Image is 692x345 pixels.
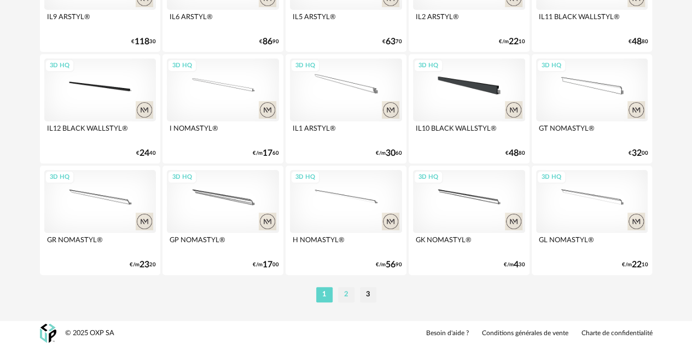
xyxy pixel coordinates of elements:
[338,287,354,302] li: 2
[162,54,283,163] a: 3D HQ I NOMASTYL® €/m1760
[45,59,74,73] div: 3D HQ
[139,261,149,268] span: 23
[263,261,272,268] span: 17
[514,261,519,268] span: 4
[386,38,396,45] span: 63
[167,171,197,184] div: 3D HQ
[253,261,279,268] div: €/m 00
[135,38,149,45] span: 118
[628,150,648,157] div: € 00
[376,150,402,157] div: €/m 60
[65,329,114,338] div: © 2025 OXP SA
[382,38,402,45] div: € 70
[628,38,648,45] div: € 80
[263,150,272,157] span: 17
[509,150,519,157] span: 48
[360,287,376,302] li: 3
[376,261,402,268] div: €/m 90
[499,38,525,45] div: €/m 10
[131,38,156,45] div: € 30
[167,121,279,143] div: I NOMASTYL®
[536,10,648,32] div: IL11 BLACK WALLSTYL®
[631,150,641,157] span: 32
[44,10,156,32] div: IL9 ARSTYL®
[290,233,402,255] div: H NOMASTYL®
[414,59,443,73] div: 3D HQ
[426,329,469,338] a: Besoin d'aide ?
[130,261,156,268] div: €/m 20
[532,166,653,275] a: 3D HQ GL NOMASTYL® €/m2210
[631,261,641,268] span: 22
[505,150,525,157] div: € 80
[413,10,525,32] div: IL2 ARSTYL®
[532,54,653,163] a: 3D HQ GT NOMASTYL® €3200
[40,166,161,275] a: 3D HQ GR NOMASTYL® €/m2320
[253,150,279,157] div: €/m 60
[263,38,272,45] span: 86
[167,59,197,73] div: 3D HQ
[504,261,525,268] div: €/m 30
[536,233,648,255] div: GL NOMASTYL®
[167,10,279,32] div: IL6 ARSTYL®
[537,171,566,184] div: 3D HQ
[40,324,56,343] img: OXP
[621,261,648,268] div: €/m 10
[40,54,161,163] a: 3D HQ IL12 BLACK WALLSTYL® €2440
[386,150,396,157] span: 30
[290,59,320,73] div: 3D HQ
[290,121,402,143] div: IL1 ARSTYL®
[162,166,283,275] a: 3D HQ GP NOMASTYL® €/m1700
[167,233,279,255] div: GP NOMASTYL®
[139,150,149,157] span: 24
[286,54,406,163] a: 3D HQ IL1 ARSTYL® €/m3060
[413,121,525,143] div: IL10 BLACK WALLSTYL®
[409,54,530,163] a: 3D HQ IL10 BLACK WALLSTYL® €4880
[45,171,74,184] div: 3D HQ
[290,10,402,32] div: IL5 ARSTYL®
[631,38,641,45] span: 48
[44,233,156,255] div: GR NOMASTYL®
[509,38,519,45] span: 22
[136,150,156,157] div: € 40
[482,329,568,338] a: Conditions générales de vente
[581,329,653,338] a: Charte de confidentialité
[290,171,320,184] div: 3D HQ
[537,59,566,73] div: 3D HQ
[536,121,648,143] div: GT NOMASTYL®
[286,166,406,275] a: 3D HQ H NOMASTYL® €/m5690
[414,171,443,184] div: 3D HQ
[409,166,530,275] a: 3D HQ GK NOMASTYL® €/m430
[386,261,396,268] span: 56
[259,38,279,45] div: € 90
[413,233,525,255] div: GK NOMASTYL®
[44,121,156,143] div: IL12 BLACK WALLSTYL®
[316,287,333,302] li: 1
